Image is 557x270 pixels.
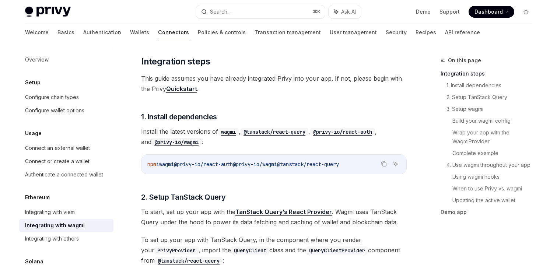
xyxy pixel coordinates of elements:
div: Integrating with wagmi [25,221,85,230]
a: Configure chain types [19,91,113,104]
a: wagmi [218,128,239,135]
h5: Solana [25,257,43,266]
img: light logo [25,7,71,17]
span: Dashboard [474,8,503,15]
h5: Ethereum [25,193,50,202]
a: 1. Install dependencies [446,80,538,91]
span: To set up your app with TanStack Query, in the component where you render your , import the class... [141,235,407,266]
code: @privy-io/react-auth [310,128,375,136]
span: On this page [448,56,481,65]
h5: Usage [25,129,42,138]
span: Ask AI [341,8,356,15]
button: Toggle dark mode [520,6,532,18]
a: @privy-io/react-auth [310,128,375,135]
a: Wallets [130,24,149,41]
a: 3. Setup wagmi [446,103,538,115]
div: Overview [25,55,49,64]
div: Configure chain types [25,93,79,102]
a: Integration steps [441,68,538,80]
a: Updating the active wallet [452,194,538,206]
span: Integration steps [141,56,210,67]
a: Quickstart [166,85,197,93]
code: @tanstack/react-query [241,128,308,136]
a: Integrating with ethers [19,232,113,245]
a: Support [439,8,460,15]
span: @privy-io/wagmi [233,161,277,168]
code: QueryClient [231,246,269,255]
a: Complete example [452,147,538,159]
a: Build your wagmi config [452,115,538,127]
a: Connect or create a wallet [19,155,113,168]
span: 1. Install dependencies [141,112,217,122]
a: 4. Use wagmi throughout your app [446,159,538,171]
span: ⌘ K [313,9,320,15]
a: Integrating with wagmi [19,219,113,232]
h5: Setup [25,78,41,87]
a: Transaction management [255,24,321,41]
code: PrivyProvider [154,246,199,255]
div: Integrating with ethers [25,234,79,243]
span: To start, set up your app with the . Wagmi uses TanStack Query under the hood to power its data f... [141,207,407,227]
span: 2. Setup TanStack Query [141,192,226,202]
code: @tanstack/react-query [155,257,223,265]
a: Integrating with viem [19,206,113,219]
a: Wrap your app with the WagmiProvider [452,127,538,147]
a: When to use Privy vs. wagmi [452,183,538,194]
a: Connectors [158,24,189,41]
span: Install the latest versions of , , , and : [141,126,407,147]
a: API reference [445,24,480,41]
a: Configure wallet options [19,104,113,117]
div: Authenticate a connected wallet [25,170,103,179]
a: Demo app [441,206,538,218]
div: Connect an external wallet [25,144,90,152]
span: npm [147,161,156,168]
a: Dashboard [469,6,514,18]
a: Demo [416,8,431,15]
a: @tanstack/react-query [241,128,308,135]
a: Security [386,24,407,41]
button: Search...⌘K [196,5,325,18]
a: Overview [19,53,113,66]
code: wagmi [218,128,239,136]
code: QueryClientProvider [306,246,368,255]
span: @tanstack/react-query [277,161,339,168]
button: Ask AI [391,159,400,169]
div: Integrating with viem [25,208,75,217]
div: Connect or create a wallet [25,157,90,166]
button: Ask AI [329,5,361,18]
a: QueryClient [231,246,269,254]
a: Welcome [25,24,49,41]
a: Basics [57,24,74,41]
a: @privy-io/wagmi [151,138,202,145]
a: QueryClientProvider [306,246,368,254]
a: @tanstack/react-query [155,257,223,264]
a: Using wagmi hooks [452,171,538,183]
span: wagmi [159,161,174,168]
a: 2. Setup TanStack Query [446,91,538,103]
a: Authentication [83,24,121,41]
a: TanStack Query’s React Provider [235,208,332,216]
div: Configure wallet options [25,106,84,115]
div: Search... [210,7,231,16]
span: This guide assumes you have already integrated Privy into your app. If not, please begin with the... [141,73,407,94]
a: User management [330,24,377,41]
a: Connect an external wallet [19,141,113,155]
button: Copy the contents from the code block [379,159,389,169]
a: Policies & controls [198,24,246,41]
a: Authenticate a connected wallet [19,168,113,181]
a: Recipes [416,24,436,41]
span: @privy-io/react-auth [174,161,233,168]
span: i [156,161,159,168]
